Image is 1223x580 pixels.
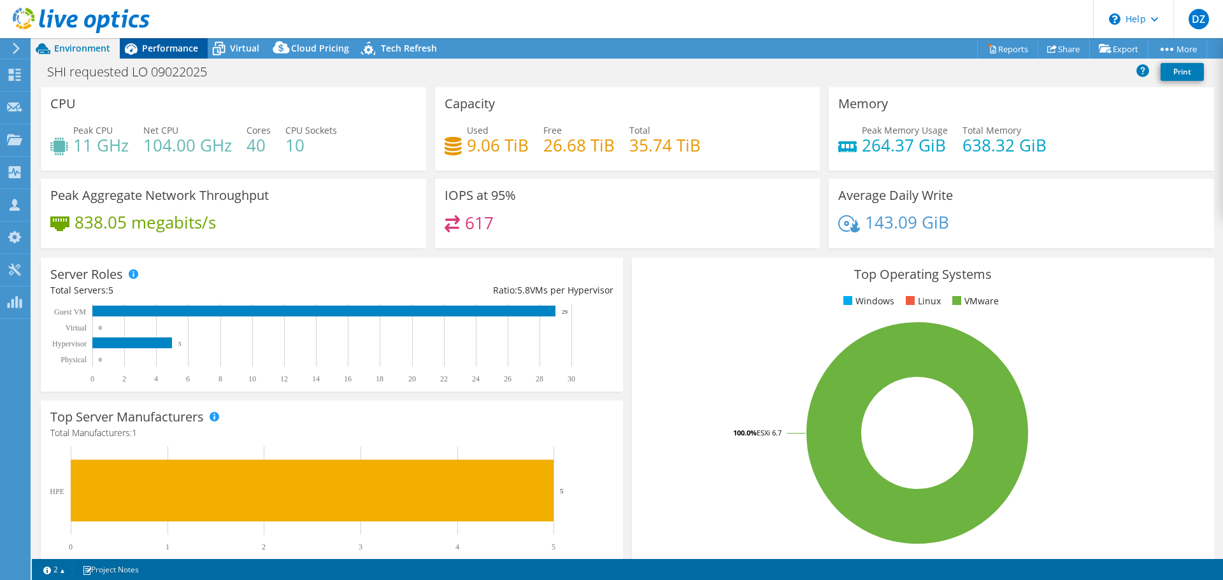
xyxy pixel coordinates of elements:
[344,374,352,383] text: 16
[230,42,259,54] span: Virtual
[285,124,337,136] span: CPU Sockets
[440,374,448,383] text: 22
[733,428,757,437] tspan: 100.0%
[142,42,198,54] span: Performance
[69,542,73,551] text: 0
[73,124,113,136] span: Peak CPU
[543,138,615,152] h4: 26.68 TiB
[1109,13,1120,25] svg: \n
[977,39,1038,59] a: Reports
[838,188,953,202] h3: Average Daily Write
[54,42,110,54] span: Environment
[132,427,137,439] span: 1
[1189,9,1209,29] span: DZ
[629,124,650,136] span: Total
[280,374,288,383] text: 12
[359,542,362,551] text: 3
[862,138,948,152] h4: 264.37 GiB
[504,374,511,383] text: 26
[949,294,999,308] li: VMware
[838,97,888,111] h3: Memory
[248,374,256,383] text: 10
[552,542,555,551] text: 5
[52,339,87,348] text: Hypervisor
[186,374,190,383] text: 6
[50,426,613,440] h4: Total Manufacturers:
[757,428,782,437] tspan: ESXi 6.7
[376,374,383,383] text: 18
[840,294,894,308] li: Windows
[962,124,1021,136] span: Total Memory
[381,42,437,54] span: Tech Refresh
[568,374,575,383] text: 30
[218,374,222,383] text: 8
[472,374,480,383] text: 24
[536,374,543,383] text: 28
[560,487,564,495] text: 5
[465,216,494,230] h4: 617
[543,124,562,136] span: Free
[332,283,613,297] div: Ratio: VMs per Hypervisor
[1038,39,1090,59] a: Share
[166,542,169,551] text: 1
[455,542,459,551] text: 4
[50,487,64,496] text: HPE
[291,42,349,54] span: Cloud Pricing
[408,374,416,383] text: 20
[54,308,86,316] text: Guest VM
[247,124,271,136] span: Cores
[247,138,271,152] h4: 40
[312,374,320,383] text: 14
[122,374,126,383] text: 2
[262,542,266,551] text: 2
[143,138,232,152] h4: 104.00 GHz
[50,188,269,202] h3: Peak Aggregate Network Throughput
[73,138,129,152] h4: 11 GHz
[1089,39,1148,59] a: Export
[34,562,74,577] a: 2
[641,267,1205,281] h3: Top Operating Systems
[154,374,158,383] text: 4
[445,188,516,202] h3: IOPS at 95%
[61,355,87,364] text: Physical
[445,97,495,111] h3: Capacity
[50,97,76,111] h3: CPU
[50,410,204,424] h3: Top Server Manufacturers
[517,284,530,296] span: 5.8
[108,284,113,296] span: 5
[562,309,568,315] text: 29
[467,124,489,136] span: Used
[1161,63,1204,81] a: Print
[178,341,182,347] text: 5
[467,138,529,152] h4: 9.06 TiB
[41,65,227,79] h1: SHI requested LO 09022025
[50,283,332,297] div: Total Servers:
[903,294,941,308] li: Linux
[862,124,948,136] span: Peak Memory Usage
[73,562,148,577] a: Project Notes
[865,215,949,229] h4: 143.09 GiB
[66,323,87,332] text: Virtual
[99,325,102,331] text: 0
[99,357,102,363] text: 0
[75,215,216,229] h4: 838.05 megabits/s
[962,138,1047,152] h4: 638.32 GiB
[143,124,178,136] span: Net CPU
[1148,39,1207,59] a: More
[285,138,337,152] h4: 10
[629,138,701,152] h4: 35.74 TiB
[90,374,94,383] text: 0
[50,267,123,281] h3: Server Roles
